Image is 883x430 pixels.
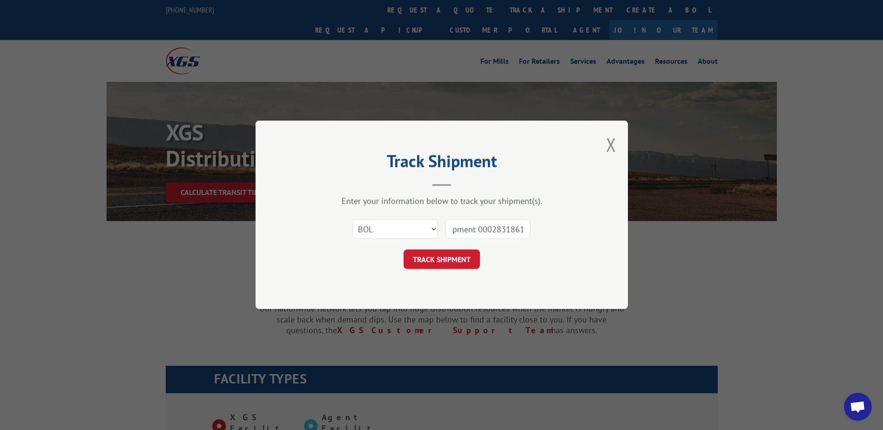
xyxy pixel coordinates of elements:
[844,393,872,421] a: Open chat
[302,155,581,172] h2: Track Shipment
[606,132,616,157] button: Close modal
[302,196,581,207] div: Enter your information below to track your shipment(s).
[404,250,480,269] button: TRACK SHIPMENT
[445,220,531,239] input: Number(s)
